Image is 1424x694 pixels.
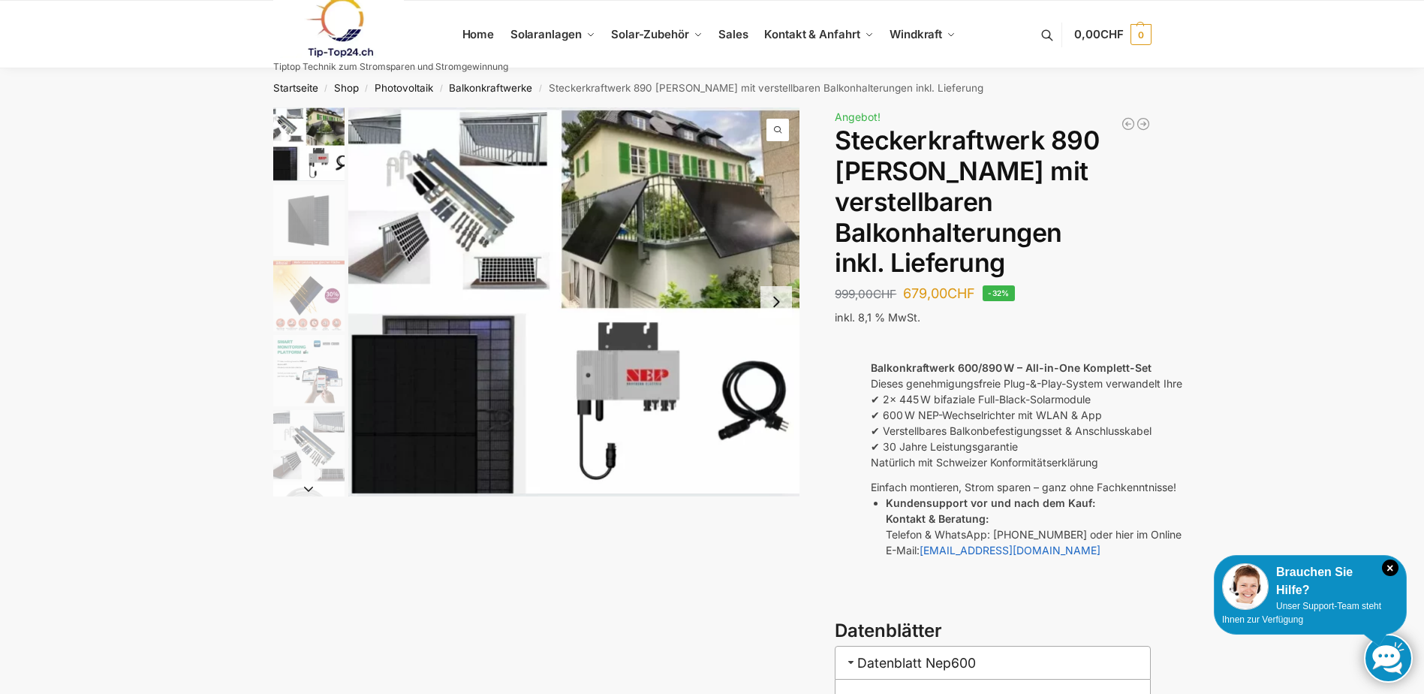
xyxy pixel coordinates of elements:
[273,82,318,94] a: Startseite
[273,62,508,71] p: Tiptop Technik zum Stromsparen und Stromgewinnung
[920,544,1100,557] a: [EMAIL_ADDRESS][DOMAIN_NAME]
[334,82,359,94] a: Shop
[611,27,689,41] span: Solar-Zubehör
[718,27,748,41] span: Sales
[273,260,345,331] img: Bificial 30 % mehr Leistung
[835,311,920,324] span: inkl. 8,1 % MwSt.
[246,68,1178,107] nav: Breadcrumb
[835,125,1151,279] h1: Steckerkraftwerk 890 [PERSON_NAME] mit verstellbaren Balkonhalterungen inkl. Lieferung
[983,285,1015,301] span: -32%
[886,512,989,525] strong: Kontakt & Beratung:
[510,27,582,41] span: Solaranlagen
[273,107,345,181] img: Komplett mit Balkonhalterung
[269,483,345,558] li: 6 / 10
[903,285,975,301] bdi: 679,00
[273,481,345,496] button: Next slide
[269,333,345,408] li: 4 / 10
[273,410,345,481] img: Aufstaenderung-Balkonkraftwerk_713x
[273,335,345,406] img: H2c172fe1dfc145729fae6a5890126e09w.jpg_960x960_39c920dd-527c-43d8-9d2f-57e1d41b5fed_1445x
[835,110,881,123] span: Angebot!
[871,361,1152,374] strong: Balkonkraftwerk 600/890 W – All-in-One Komplett-Set
[1222,563,1269,610] img: Customer service
[359,83,375,95] span: /
[504,1,601,68] a: Solaranlagen
[947,285,975,301] span: CHF
[269,183,345,258] li: 2 / 10
[532,83,548,95] span: /
[886,496,1095,509] strong: Kundensupport vor und nach dem Kauf:
[348,107,800,496] img: Komplett mit Balkonhalterung
[1382,560,1398,576] i: Schließen
[1130,24,1152,45] span: 0
[375,82,433,94] a: Photovoltaik
[433,83,449,95] span: /
[835,287,896,301] bdi: 999,00
[348,107,800,496] a: 860 Watt Komplett mit BalkonhalterungKomplett mit Balkonhalterung
[1121,116,1136,131] a: 890/600 Watt bificiales Balkonkraftwerk mit 1 kWh smarten Speicher
[1074,27,1123,41] span: 0,00
[758,1,880,68] a: Kontakt & Anfahrt
[1100,27,1124,41] span: CHF
[273,185,345,256] img: Maysun
[1222,563,1398,599] div: Brauchen Sie Hilfe?
[269,408,345,483] li: 5 / 10
[884,1,962,68] a: Windkraft
[318,83,334,95] span: /
[1222,601,1381,625] span: Unser Support-Team steht Ihnen zur Verfügung
[712,1,754,68] a: Sales
[760,286,792,318] button: Next slide
[1136,116,1151,131] a: Balkonkraftwerk 445/600 Watt Bificial
[890,27,942,41] span: Windkraft
[764,27,860,41] span: Kontakt & Anfahrt
[835,618,1151,644] h3: Datenblätter
[1074,12,1151,57] a: 0,00CHF 0
[449,82,532,94] a: Balkonkraftwerke
[269,258,345,333] li: 3 / 10
[835,646,1151,680] h3: Datenblatt Nep600
[873,287,896,301] span: CHF
[605,1,709,68] a: Solar-Zubehör
[269,107,345,183] li: 1 / 10
[348,107,800,496] li: 1 / 10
